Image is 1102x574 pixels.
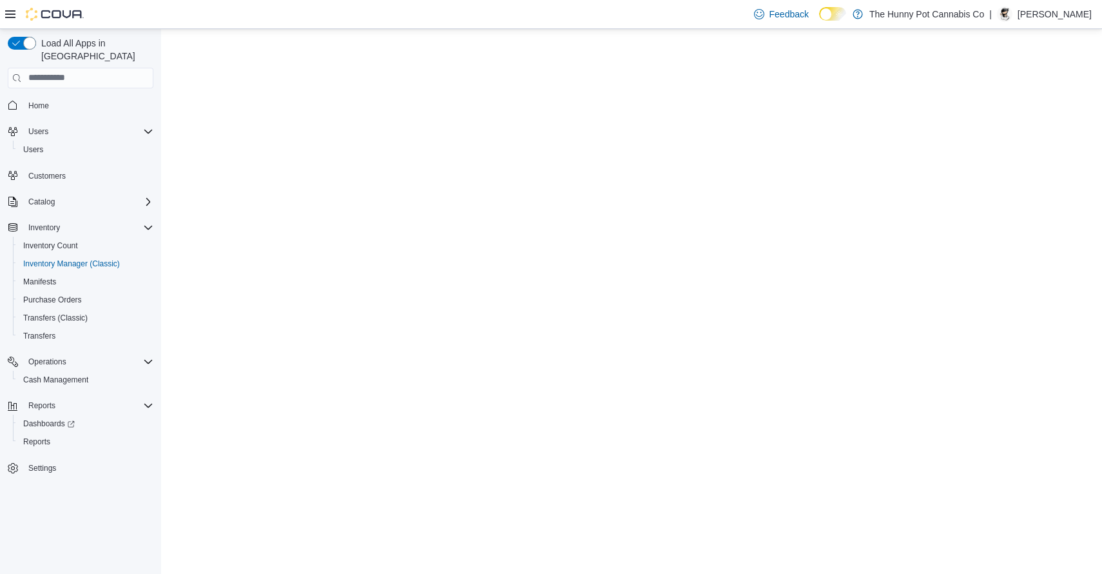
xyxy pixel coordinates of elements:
button: Purchase Orders [13,291,159,309]
span: Manifests [23,277,56,287]
button: Transfers [13,327,159,345]
span: Users [23,124,153,139]
span: Inventory [23,220,153,235]
a: Cash Management [18,372,93,388]
span: Dashboards [18,416,153,431]
span: Cash Management [18,372,153,388]
span: Purchase Orders [23,295,82,305]
span: Purchase Orders [18,292,153,308]
a: Manifests [18,274,61,290]
span: Settings [28,463,56,473]
span: Users [23,144,43,155]
span: Customers [28,171,66,181]
nav: Complex example [8,91,153,511]
a: Reports [18,434,55,450]
span: Operations [23,354,153,370]
span: Inventory Count [23,241,78,251]
button: Operations [3,353,159,371]
span: Settings [23,460,153,476]
button: Users [23,124,53,139]
a: Dashboards [18,416,80,431]
a: Inventory Count [18,238,83,253]
button: Reports [13,433,159,451]
span: Reports [18,434,153,450]
div: Jonathan Estrella [997,6,1012,22]
span: Transfers [18,328,153,344]
button: Inventory [23,220,65,235]
button: Inventory Count [13,237,159,255]
a: Dashboards [13,415,159,433]
span: Reports [28,401,55,411]
button: Home [3,96,159,115]
a: Settings [23,460,61,476]
span: Inventory Count [18,238,153,253]
span: Cash Management [23,375,88,385]
span: Inventory [28,223,60,233]
span: Inventory Manager (Classic) [18,256,153,272]
a: Home [23,98,54,114]
span: Load All Apps in [GEOGRAPHIC_DATA] [36,37,153,63]
button: Settings [3,459,159,477]
span: Reports [23,437,50,447]
button: Operations [23,354,72,370]
span: Dashboards [23,419,75,429]
span: Transfers [23,331,55,341]
a: Purchase Orders [18,292,87,308]
span: Catalog [28,197,55,207]
p: The Hunny Pot Cannabis Co [869,6,984,22]
a: Transfers (Classic) [18,310,93,326]
p: [PERSON_NAME] [1018,6,1092,22]
button: Reports [23,398,61,413]
button: Transfers (Classic) [13,309,159,327]
a: Transfers [18,328,61,344]
span: Feedback [769,8,809,21]
span: Home [28,101,49,111]
button: Users [13,141,159,159]
input: Dark Mode [819,7,846,21]
a: Users [18,142,48,157]
span: Manifests [18,274,153,290]
button: Cash Management [13,371,159,389]
a: Feedback [749,1,814,27]
button: Catalog [23,194,60,210]
button: Inventory [3,219,159,237]
span: Users [28,126,48,137]
button: Inventory Manager (Classic) [13,255,159,273]
button: Catalog [3,193,159,211]
span: Reports [23,398,153,413]
span: Users [18,142,153,157]
img: Cova [26,8,84,21]
span: Transfers (Classic) [23,313,88,323]
span: Home [23,97,153,114]
span: Operations [28,357,66,367]
span: Catalog [23,194,153,210]
span: Customers [23,168,153,184]
a: Customers [23,168,71,184]
span: Inventory Manager (Classic) [23,259,120,269]
p: | [989,6,992,22]
button: Manifests [13,273,159,291]
button: Users [3,123,159,141]
button: Reports [3,397,159,415]
a: Inventory Manager (Classic) [18,256,125,272]
button: Customers [3,166,159,185]
span: Transfers (Classic) [18,310,153,326]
